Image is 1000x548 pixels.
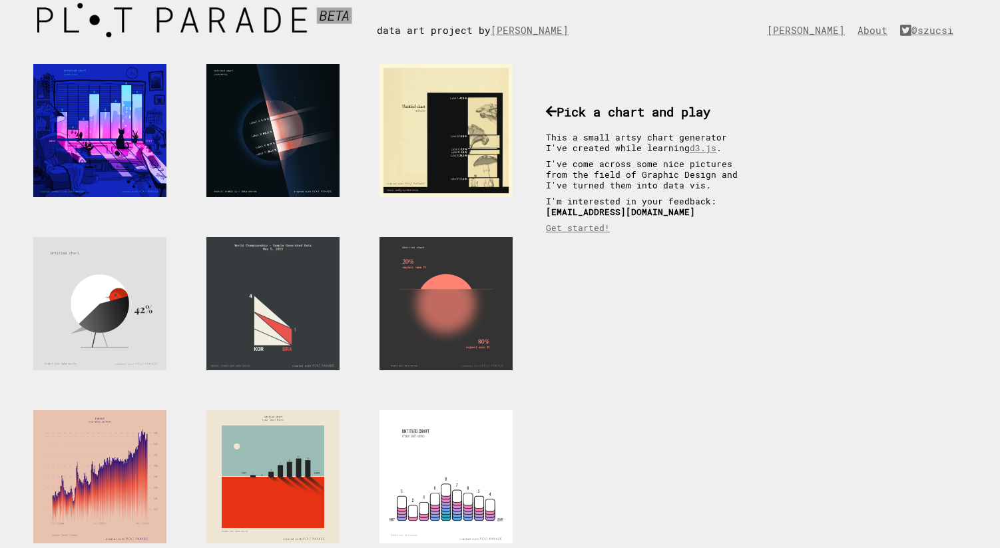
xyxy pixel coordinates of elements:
[858,24,894,37] a: About
[491,24,575,37] a: [PERSON_NAME]
[546,132,752,153] p: This a small artsy chart generator I've created while learning .
[546,222,610,233] a: Get started!
[767,24,852,37] a: [PERSON_NAME]
[900,24,960,37] a: @szucsi
[546,206,695,217] b: [EMAIL_ADDRESS][DOMAIN_NAME]
[690,142,716,153] a: d3.js
[546,196,752,217] p: I'm interested in your feedback:
[546,158,752,190] p: I've come across some nice pictures from the field of Graphic Design and I've turned them into da...
[546,103,752,120] h3: Pick a chart and play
